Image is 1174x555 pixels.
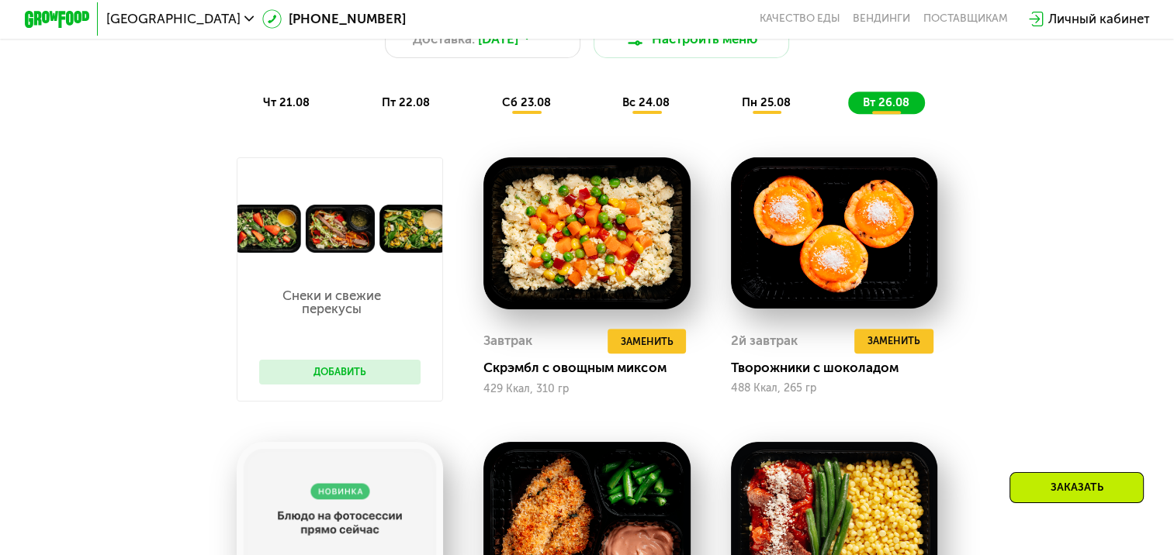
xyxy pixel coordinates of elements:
div: Завтрак [483,329,532,353]
span: пт 22.08 [382,95,430,109]
span: пн 25.08 [742,95,791,109]
div: Творожники с шоколадом [731,360,951,376]
span: Заменить [621,333,674,350]
div: Скрэмбл с овощным миксом [483,360,703,376]
p: Снеки и свежие перекусы [259,289,404,315]
button: Добавить [259,360,421,384]
span: чт 21.08 [263,95,310,109]
div: 429 Ккал, 310 гр [483,383,690,395]
div: 488 Ккал, 265 гр [731,382,937,395]
span: вт 26.08 [862,95,909,109]
div: 2й завтрак [731,329,798,353]
span: сб 23.08 [502,95,551,109]
a: Качество еды [759,12,840,26]
span: Заменить [868,333,920,349]
span: [DATE] [478,29,518,49]
button: Заменить [608,329,687,353]
div: поставщикам [923,12,1008,26]
div: Заказать [1010,472,1144,503]
span: вс 24.08 [622,95,670,109]
a: [PHONE_NUMBER] [262,9,406,29]
button: Настроить меню [594,19,789,58]
div: Личный кабинет [1048,9,1149,29]
span: Доставка: [413,29,475,49]
a: Вендинги [853,12,910,26]
button: Заменить [854,329,933,353]
span: [GEOGRAPHIC_DATA] [106,12,241,26]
